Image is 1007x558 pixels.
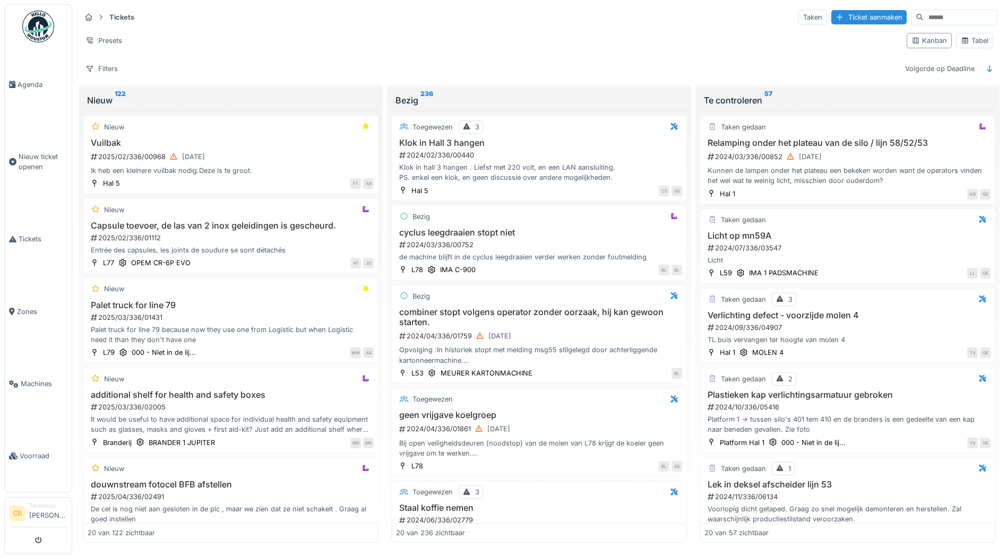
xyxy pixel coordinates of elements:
sup: 236 [420,94,433,107]
div: Taken gedaan [721,374,766,384]
div: 20 van 122 zichtbaar [88,528,155,538]
div: GE [980,438,991,448]
li: CB [9,505,25,521]
div: L59 [720,268,732,278]
div: 2 [788,374,793,384]
h3: Capsule toevoer, de las van 2 inox geleidingen is gescheurd. [88,221,374,231]
div: [DATE] [182,152,205,162]
div: 2024/07/336/03547 [707,243,991,253]
div: 2024/02/336/00440 [398,150,682,160]
h3: Verlichting defect - voorzijde molen 4 [704,310,991,320]
div: Platform 1 -> tussen silo's 401 tem 410 en de branders is een gedeelte van een kap naar beneden g... [704,414,991,434]
div: Ticket aanmaken [831,10,907,24]
sup: 57 [764,94,772,107]
h3: geen vrijgave koelgroep [396,410,682,420]
div: 20 van 236 zichtbaar [396,528,465,538]
div: GE [672,461,682,472]
h3: Relamping onder het plateau van de silo / lijn 58/52/53 [704,138,991,148]
div: MOLEN 4 [752,347,784,358]
a: Zones [5,275,72,347]
div: Bij open veiligheidsdeuren (noodstop) van de molen van L78 krijgt de koeler geen vrijgave om te w... [396,438,682,458]
div: BL [659,461,669,472]
h3: Plastieken kap verlichtingsarmatuur gebroken [704,390,991,400]
span: Zones [17,307,67,317]
div: Kanban [911,36,947,46]
div: Voorlopig dicht getaped. Graag zo snel mogelijk demonteren en herstellen. Zal waarschijnlijk prod... [704,504,991,524]
div: 3 [475,122,479,132]
h3: Staal koffie nemen [396,503,682,513]
div: Opvolging :In historiek stopt met melding msg55 stilgelegd door achterliggende kartonneermachine.... [396,345,682,365]
div: IMA C-900 [440,265,476,275]
div: Bezig [395,94,683,107]
div: Taken gedaan [721,122,766,132]
div: Bezig [412,212,430,222]
div: TV [967,438,978,448]
div: De cel is nog niet aan gesloten in de plc , maar we zien dat ze niet schakelt . Graag al goed ins... [88,504,374,524]
div: de machine blijft in de cyclus leegdraaien verder werken zonder foutmelding [396,252,682,262]
div: MO [350,438,361,448]
a: Agenda [5,48,72,120]
div: 2024/04/336/01759 [398,329,682,343]
div: 2024/10/336/05416 [707,402,991,412]
div: OPEM CR-6P EVO [131,258,191,268]
div: GE [980,189,991,199]
div: 20 van 57 zichtbaar [704,528,769,538]
div: Taken gedaan [721,215,766,225]
li: [PERSON_NAME] [29,502,67,525]
div: 000 - Niet in de lij... [132,347,196,358]
div: [DATE] [488,331,511,341]
div: Hal 1 [720,347,735,358]
div: Nieuw [104,205,124,215]
div: Tabel [961,36,988,46]
div: Kunnen de lampen onder het plateau een bekeken worden want de operators vinden het wel wat te wei... [704,165,991,186]
div: Nieuw [87,94,374,107]
div: Volgorde op Deadline [900,61,979,76]
div: MD [363,438,374,448]
div: Toegewezen [412,394,453,404]
div: JD [363,258,374,268]
a: CB Technicus[PERSON_NAME] [9,502,67,527]
div: [DATE] [799,152,822,162]
span: Agenda [18,80,67,90]
div: Toegewezen [412,487,453,497]
div: AB [363,178,374,189]
div: 2024/06/336/02779 [398,515,682,525]
div: Klok in hall 3 hangen . Liefst met 220 volt, en een LAN aansluiting. PS. enkel een klok, en geen ... [396,162,682,182]
div: LL [967,268,978,278]
h3: additional shelf for health and safety boxes [88,390,374,400]
div: BL [672,368,682,379]
div: Palet truck for line 79 because now they use one from Logistic but when Logistic need it than the... [88,325,374,345]
div: L77 [103,258,114,268]
div: Filters [81,61,123,76]
span: Voorraad [20,451,67,461]
div: Taken gedaan [721,294,766,304]
div: GE [672,186,682,196]
div: 2025/02/336/00968 [90,150,374,163]
h3: Lek in deksel afscheider lijn 53 [704,479,991,490]
div: Hal 5 [103,178,120,188]
div: Presets [81,33,127,48]
div: AB [363,347,374,358]
h3: combiner stopt volgens operator zonder oorzaak, hij kan gewoon starten. [396,307,682,327]
h3: Palet truck for line 79 [88,300,374,310]
div: [DATE] [487,424,510,434]
strong: Tickets [105,12,139,22]
div: 3 [475,487,479,497]
div: L53 [411,368,424,378]
a: Machines [5,348,72,420]
h3: Vuilbak [88,138,374,148]
span: Machines [21,379,67,389]
div: TV [967,347,978,358]
div: GE [980,268,991,278]
div: GE [980,347,991,358]
div: Technicus [29,502,67,510]
div: Branderij [103,438,132,448]
h3: Klok in Hall 3 hangen [396,138,682,148]
div: Entrée des capsules, les joints de soudure se sont détachés [88,245,374,255]
div: BL [659,265,669,275]
div: 000 - Niet in de lij... [781,438,846,448]
div: L79 [103,347,115,358]
div: Nieuw [104,284,124,294]
span: Tickets [19,234,67,244]
a: Voorraad [5,420,72,492]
